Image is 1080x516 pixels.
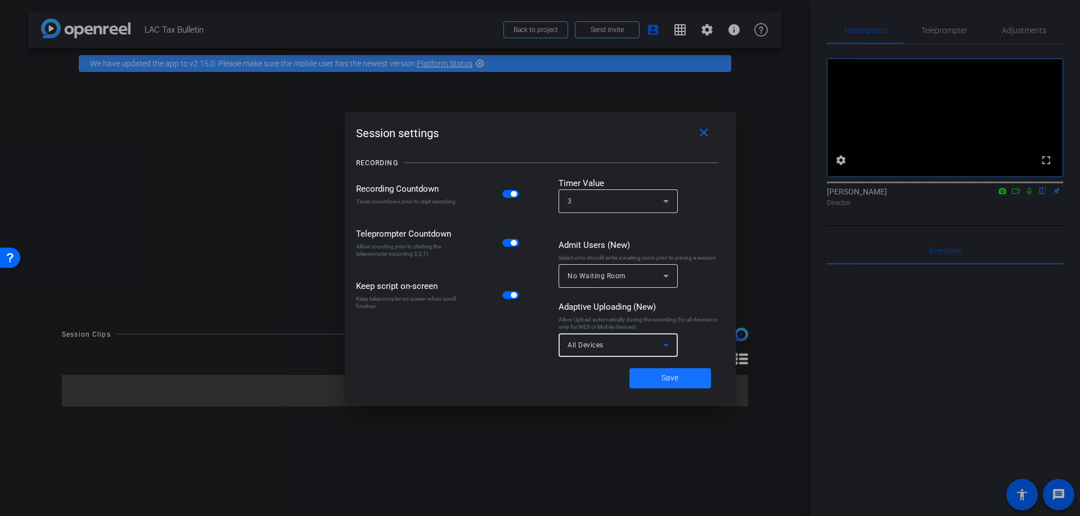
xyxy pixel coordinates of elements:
button: Save [629,368,711,388]
div: Recording Countdown [356,183,460,195]
div: Timer countdown prior to start recording [356,198,460,205]
div: RECORDING [356,157,398,169]
span: 3 [568,197,572,205]
openreel-title-line: RECORDING [356,149,724,177]
div: Keep teleprompter on screen when scroll finishes [356,295,460,310]
div: Keep script on-screen [356,280,460,292]
span: All Devices [568,341,604,349]
mat-icon: close [697,126,711,140]
span: Save [661,372,678,384]
div: Session settings [356,123,724,143]
span: No Waiting Room [568,272,626,280]
div: Timer Value [559,177,724,189]
div: Allow counting prior to starting the teleprompter (counting 3,2,1) [356,243,460,257]
div: Allow Upload automatically during the recording (for all devices or only for WEB or Mobile devices) [559,316,724,331]
div: Adaptive Uploading (New) [559,301,724,313]
div: Admit Users (New) [559,239,724,251]
div: Teleprompter Countdown [356,228,460,240]
div: Select who should enter a waiting room prior to joining a session [559,254,724,261]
